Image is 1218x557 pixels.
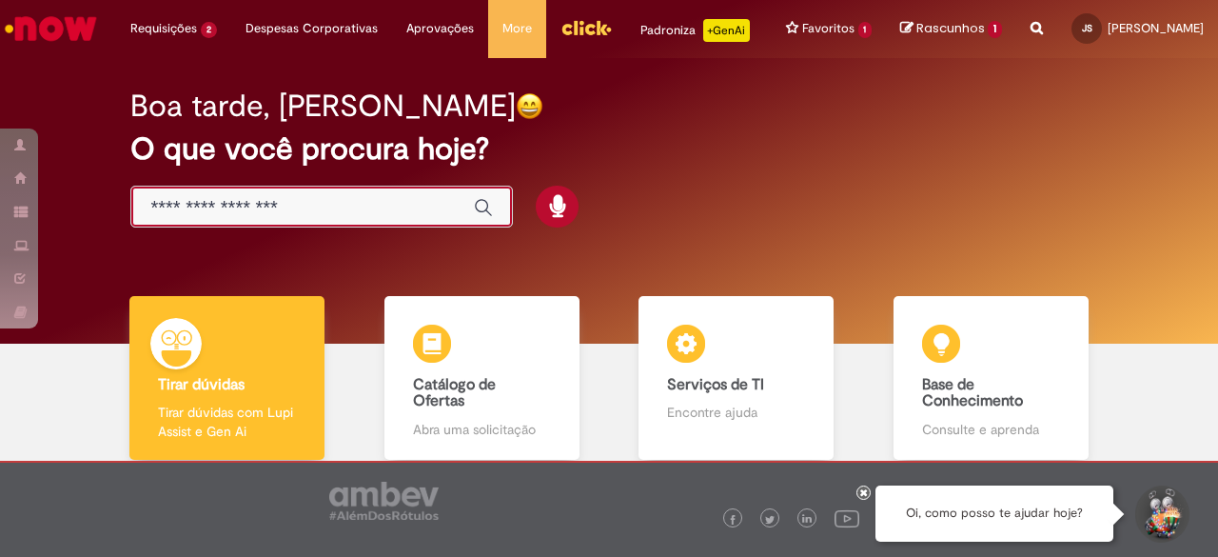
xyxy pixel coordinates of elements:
[802,514,812,526] img: logo_footer_linkedin.png
[703,19,750,42] p: +GenAi
[922,420,1060,439] p: Consulte e aprenda
[406,19,474,38] span: Aprovações
[1082,22,1092,34] span: JS
[2,10,100,48] img: ServiceNow
[130,19,197,38] span: Requisições
[130,90,516,123] h2: Boa tarde, [PERSON_NAME]
[413,420,551,439] p: Abra uma solicitação
[1132,486,1189,543] button: Iniciar Conversa de Suporte
[355,296,610,461] a: Catálogo de Ofertas Abra uma solicitação
[100,296,355,461] a: Tirar dúvidas Tirar dúvidas com Lupi Assist e Gen Ai
[802,19,855,38] span: Favoritos
[329,482,439,520] img: logo_footer_ambev_rotulo_gray.png
[609,296,864,461] a: Serviços de TI Encontre ajuda
[667,375,764,394] b: Serviços de TI
[916,19,985,37] span: Rascunhos
[1108,20,1204,36] span: [PERSON_NAME]
[158,403,296,441] p: Tirar dúvidas com Lupi Assist e Gen Ai
[502,19,532,38] span: More
[158,375,245,394] b: Tirar dúvidas
[201,22,217,38] span: 2
[667,403,805,422] p: Encontre ajuda
[875,486,1113,542] div: Oi, como posso te ajudar hoje?
[728,515,737,525] img: logo_footer_facebook.png
[988,21,1002,38] span: 1
[900,20,1002,38] a: Rascunhos
[413,375,496,411] b: Catálogo de Ofertas
[640,19,750,42] div: Padroniza
[835,506,859,530] img: logo_footer_youtube.png
[765,515,775,525] img: logo_footer_twitter.png
[922,375,1023,411] b: Base de Conhecimento
[858,22,873,38] span: 1
[246,19,378,38] span: Despesas Corporativas
[130,132,1087,166] h2: O que você procura hoje?
[560,13,612,42] img: click_logo_yellow_360x200.png
[516,92,543,120] img: happy-face.png
[864,296,1119,461] a: Base de Conhecimento Consulte e aprenda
